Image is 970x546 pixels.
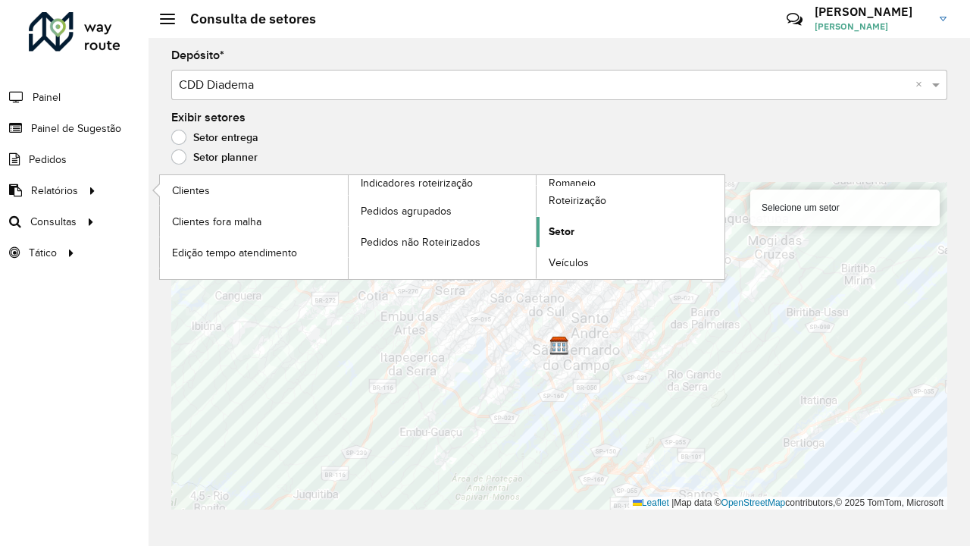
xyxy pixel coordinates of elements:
span: Romaneio [549,175,596,191]
a: Romaneio [349,175,725,279]
a: Edição tempo atendimento [160,237,348,268]
span: Veículos [549,255,589,271]
span: Pedidos agrupados [361,203,452,219]
a: Contato Rápido [778,3,811,36]
div: Map data © contributors,© 2025 TomTom, Microsoft [629,497,947,510]
span: [PERSON_NAME] [815,20,928,33]
span: | [671,497,674,508]
span: Indicadores roteirização [361,175,473,191]
label: Setor entrega [171,130,258,145]
a: Clientes fora malha [160,206,348,237]
a: Setor [537,217,724,247]
span: Clientes fora malha [172,214,261,230]
h2: Consulta de setores [175,11,316,27]
a: Pedidos agrupados [349,196,537,226]
span: Consultas [30,214,77,230]
span: Roteirização [549,193,606,209]
label: Depósito [171,46,224,64]
a: Roteirização [537,186,724,216]
span: Painel [33,89,61,105]
a: OpenStreetMap [721,497,786,508]
h3: [PERSON_NAME] [815,5,928,19]
span: Relatórios [31,183,78,199]
label: Setor planner [171,149,258,165]
span: Painel de Sugestão [31,121,121,136]
span: Edição tempo atendimento [172,245,297,261]
span: Setor [549,224,574,240]
a: Leaflet [633,497,669,508]
a: Pedidos não Roteirizados [349,227,537,257]
div: Selecione um setor [750,190,940,226]
span: Clientes [172,183,210,199]
span: Clear all [915,76,928,94]
label: Exibir setores [171,108,246,127]
span: Pedidos não Roteirizados [361,234,480,250]
span: Pedidos [29,152,67,168]
span: Tático [29,245,57,261]
a: Clientes [160,175,348,206]
a: Veículos [537,248,724,278]
a: Indicadores roteirização [160,175,537,279]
